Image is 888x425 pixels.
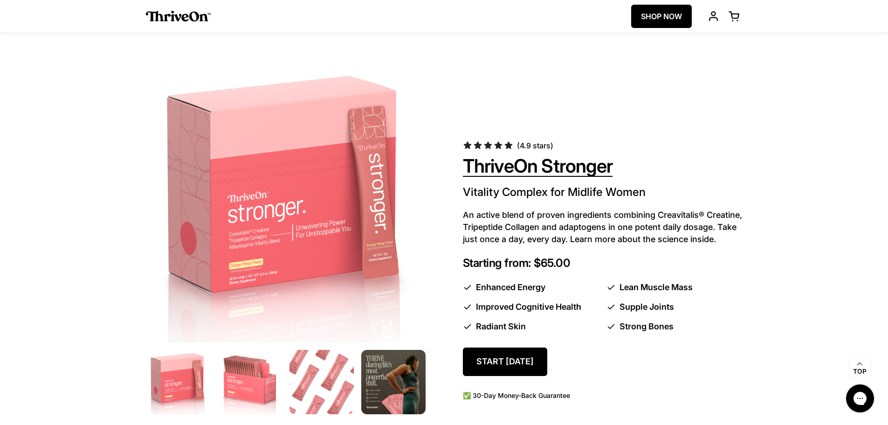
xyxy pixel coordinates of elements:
[841,381,879,416] iframe: Gorgias live chat messenger
[606,320,743,333] li: Strong Bones
[517,141,553,150] span: (4.9 stars)
[463,154,613,177] a: ThriveOn Stronger
[606,281,743,293] li: Lean Muscle Mass
[853,368,867,376] span: Top
[361,350,426,414] img: ThriveOn Stronger
[463,154,613,179] span: ThriveOn Stronger
[631,5,692,28] a: SHOP NOW
[463,185,743,200] p: Vitality Complex for Midlife Women
[146,63,426,342] img: Box of ThriveOn Stronger supplement with a pink design on a white background
[289,350,354,414] img: Multiple pink 'ThriveOn Stronger' packets arranged on a white background
[218,350,282,414] img: Box of ThriveOn Stronger supplement packets on a white background
[606,301,743,313] li: Supple Joints
[463,348,547,376] a: Start [DATE]
[146,350,210,414] img: Box of ThriveOn Stronger supplement with a pink design on a white background
[463,391,743,400] p: ✅ 30-Day Money-Back Guarantee
[463,301,599,313] li: Improved Cognitive Health
[463,281,599,293] li: Enhanced Energy
[463,209,743,245] p: An active blend of proven ingredients combining Creavitalis® Creatine, Tripeptide Collagen and ad...
[463,320,599,333] li: Radiant Skin
[463,257,743,270] p: Starting from: $65.00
